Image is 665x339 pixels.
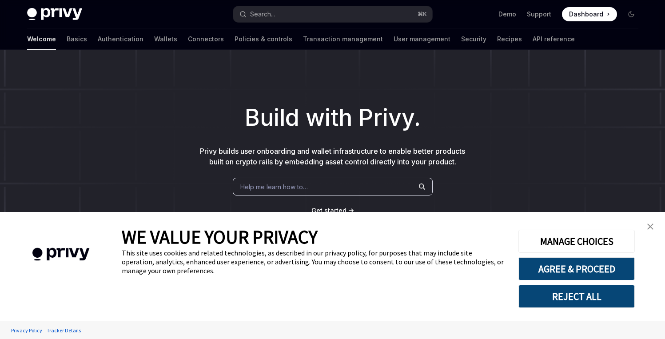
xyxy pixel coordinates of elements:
[624,7,638,21] button: Toggle dark mode
[235,28,292,50] a: Policies & controls
[98,28,143,50] a: Authentication
[394,28,450,50] a: User management
[569,10,603,19] span: Dashboard
[311,206,346,215] a: Get started
[154,28,177,50] a: Wallets
[122,225,318,248] span: WE VALUE YOUR PRIVACY
[518,257,635,280] button: AGREE & PROCEED
[240,182,308,191] span: Help me learn how to…
[14,100,651,135] h1: Build with Privy.
[641,218,659,235] a: close banner
[461,28,486,50] a: Security
[9,323,44,338] a: Privacy Policy
[311,207,346,214] span: Get started
[200,147,465,166] span: Privy builds user onboarding and wallet infrastructure to enable better products built on crypto ...
[27,28,56,50] a: Welcome
[122,248,505,275] div: This site uses cookies and related technologies, as described in our privacy policy, for purposes...
[27,8,82,20] img: dark logo
[527,10,551,19] a: Support
[13,235,108,274] img: company logo
[562,7,617,21] a: Dashboard
[533,28,575,50] a: API reference
[647,223,653,230] img: close banner
[67,28,87,50] a: Basics
[44,323,83,338] a: Tracker Details
[518,285,635,308] button: REJECT ALL
[303,28,383,50] a: Transaction management
[233,6,432,22] button: Search...⌘K
[498,10,516,19] a: Demo
[418,11,427,18] span: ⌘ K
[250,9,275,20] div: Search...
[518,230,635,253] button: MANAGE CHOICES
[497,28,522,50] a: Recipes
[188,28,224,50] a: Connectors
